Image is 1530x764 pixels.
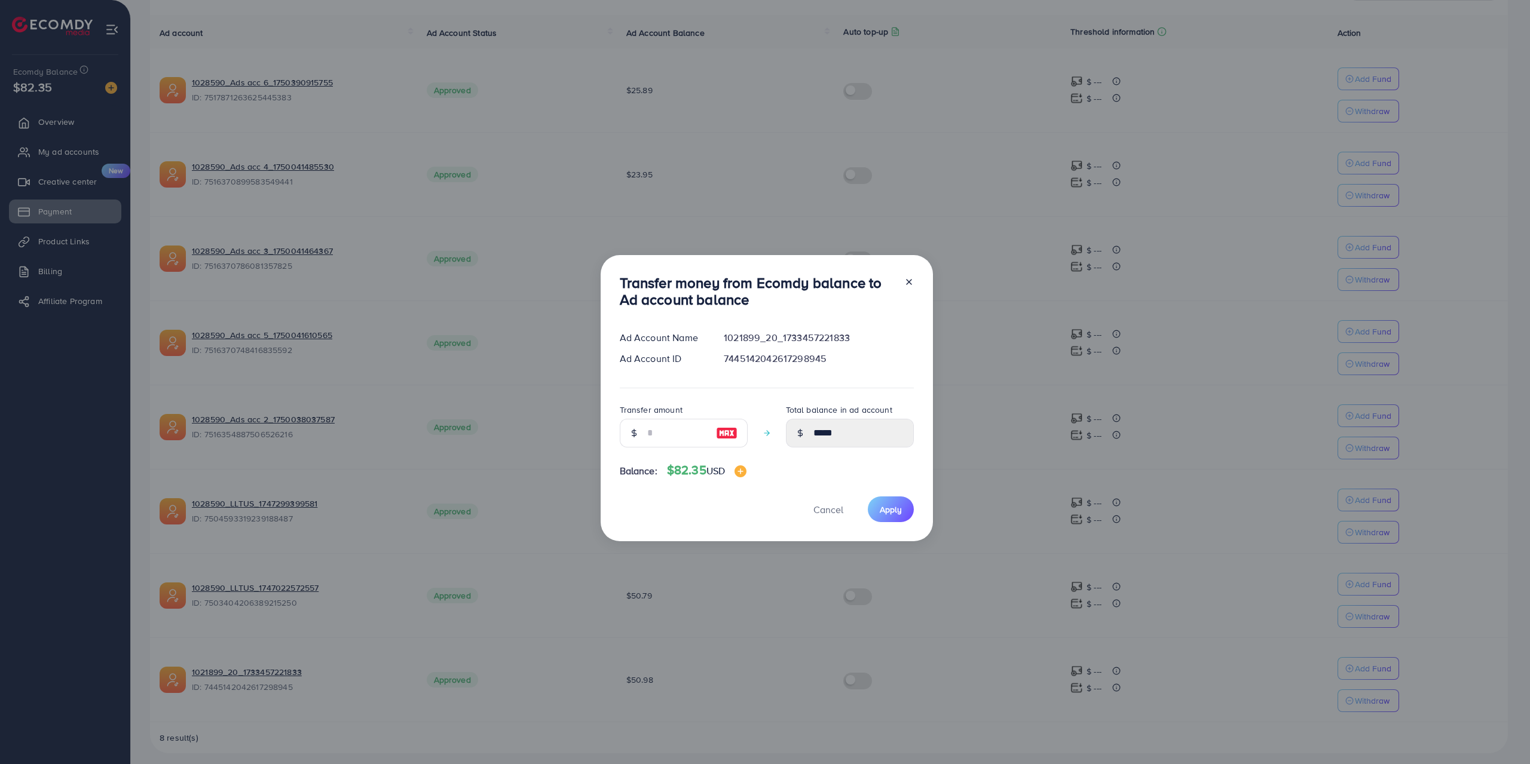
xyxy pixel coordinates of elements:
[667,463,746,478] h4: $82.35
[798,496,858,522] button: Cancel
[735,465,746,477] img: image
[880,504,902,516] span: Apply
[620,464,657,478] span: Balance:
[620,274,895,309] h3: Transfer money from Ecomdy balance to Ad account balance
[1479,710,1521,755] iframe: Chat
[868,496,914,522] button: Apply
[620,404,683,416] label: Transfer amount
[714,331,923,345] div: 1021899_20_1733457221833
[716,426,738,440] img: image
[786,404,892,416] label: Total balance in ad account
[813,503,843,516] span: Cancel
[610,331,715,345] div: Ad Account Name
[714,352,923,366] div: 7445142042617298945
[610,352,715,366] div: Ad Account ID
[706,464,725,477] span: USD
